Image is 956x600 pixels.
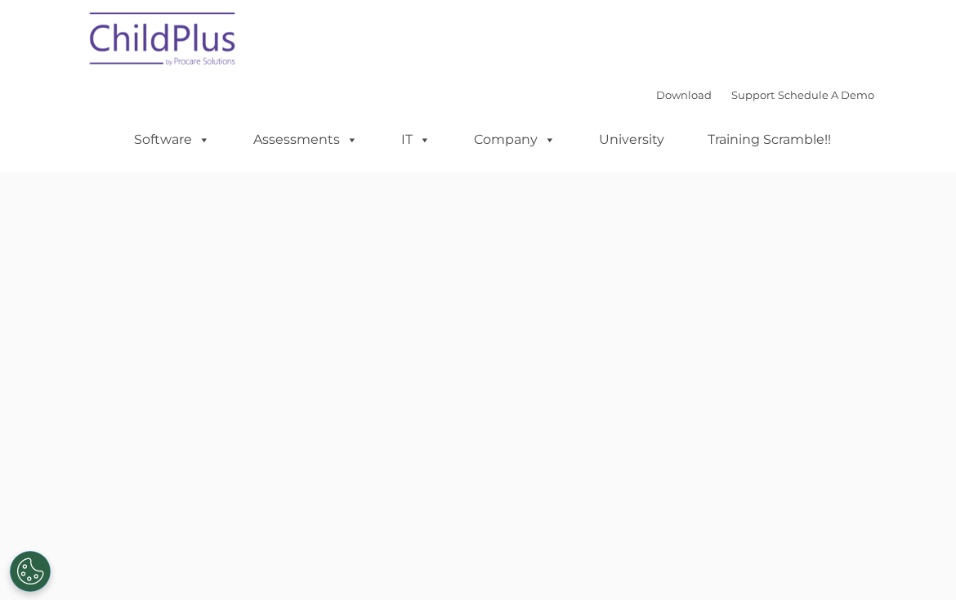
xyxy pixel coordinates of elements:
a: Download [656,88,712,101]
a: Assessments [237,123,374,156]
a: Software [118,123,226,156]
button: Cookies Settings [10,551,51,592]
a: Company [458,123,572,156]
img: ChildPlus by Procare Solutions [82,1,245,83]
a: Support [731,88,775,101]
a: Training Scramble!! [691,123,847,156]
a: University [583,123,681,156]
a: IT [385,123,447,156]
font: | [656,88,874,101]
a: Schedule A Demo [778,88,874,101]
